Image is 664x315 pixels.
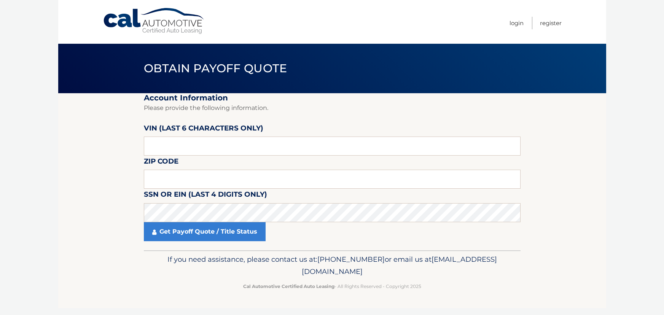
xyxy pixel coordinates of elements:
p: Please provide the following information. [144,103,521,113]
label: SSN or EIN (last 4 digits only) [144,189,267,203]
a: Cal Automotive [103,8,205,35]
p: If you need assistance, please contact us at: or email us at [149,253,516,278]
label: VIN (last 6 characters only) [144,123,263,137]
h2: Account Information [144,93,521,103]
label: Zip Code [144,156,178,170]
a: Register [540,17,562,29]
a: Get Payoff Quote / Title Status [144,222,266,241]
span: Obtain Payoff Quote [144,61,287,75]
span: [PHONE_NUMBER] [317,255,385,264]
p: - All Rights Reserved - Copyright 2025 [149,282,516,290]
strong: Cal Automotive Certified Auto Leasing [243,283,334,289]
a: Login [510,17,524,29]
